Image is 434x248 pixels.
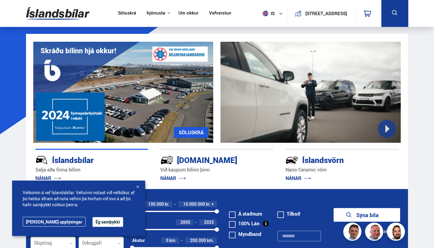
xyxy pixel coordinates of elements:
span: kr. [206,202,210,207]
p: Við kaupum bílinn þinn [160,166,273,173]
a: [PERSON_NAME] upplýsingar [23,217,86,227]
img: tr5P-W3DuiFaO7aO.svg [160,154,173,166]
p: Selja eða finna bílinn [35,166,148,173]
a: NÁNAR [286,175,311,181]
img: siFngHWaQ9KaOqBr.png [366,224,384,242]
span: km. [207,238,214,243]
label: 100% Lán [229,221,259,226]
button: Sýna bíla [334,208,400,222]
button: Þjónusta [147,10,165,16]
a: NÁNAR [160,175,186,181]
div: Íslandsvörn [286,154,377,165]
button: [STREET_ADDRESS] [304,11,348,16]
a: Vefverslun [209,10,231,17]
button: is [260,5,287,22]
span: km. [169,238,176,243]
label: Tilboð [277,211,300,216]
a: SÖLUSKRÁ [174,127,208,138]
img: eKx6w-_Home_640_.png [33,42,214,143]
span: 200.000 [190,237,206,243]
span: 100.000 [148,201,164,207]
button: Ég samþykki [93,217,123,227]
a: Söluskrá [118,10,136,17]
label: Á staðnum [229,211,262,216]
h1: Skráðu bílinn hjá okkur! [41,47,116,55]
p: Nano Ceramic vörn [286,166,399,173]
div: Akstur [132,238,145,243]
span: is [260,11,275,16]
img: -Svtn6bYgwAsiwNX.svg [286,154,298,166]
img: FbJEzSuNWCJXmdc-.webp [344,224,362,242]
span: 10.000.000 [183,201,205,207]
img: nhp88E3Fdnt1Opn2.png [388,224,406,242]
label: Myndband [229,232,261,237]
a: [STREET_ADDRESS] [291,5,353,22]
span: kr. [165,202,169,207]
span: 2025 [204,219,214,225]
span: + [211,202,214,207]
div: [DOMAIN_NAME] [160,154,252,165]
span: 2005 [181,219,190,225]
img: G0Ugv5HjCgRt.svg [26,4,90,23]
a: NÁNAR [35,175,61,181]
img: svg+xml;base64,PHN2ZyB4bWxucz0iaHR0cDovL3d3dy53My5vcmcvMjAwMC9zdmciIHdpZHRoPSI1MTIiIGhlaWdodD0iNT... [263,11,268,16]
a: Um okkur [178,10,198,17]
div: Íslandsbílar [35,154,127,165]
img: JRvxyua_JYH6wB4c.svg [35,154,48,166]
span: 0 [166,237,168,243]
span: Velkomin á vef Íslandsbílar. Vefurinn notast við vefkökur, ef þú heldur áfram að nota vefinn þá h... [23,190,135,208]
